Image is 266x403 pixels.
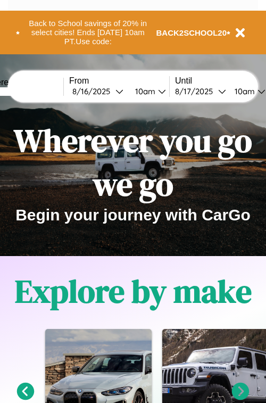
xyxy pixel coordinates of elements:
div: 8 / 16 / 2025 [72,86,115,96]
button: 8/16/2025 [69,86,127,97]
div: 10am [229,86,257,96]
button: 10am [127,86,169,97]
b: BACK2SCHOOL20 [156,28,227,37]
button: Back to School savings of 20% in select cities! Ends [DATE] 10am PT.Use code: [20,16,156,49]
div: 10am [130,86,158,96]
label: From [69,76,169,86]
h1: Explore by make [15,269,252,313]
div: 8 / 17 / 2025 [175,86,218,96]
